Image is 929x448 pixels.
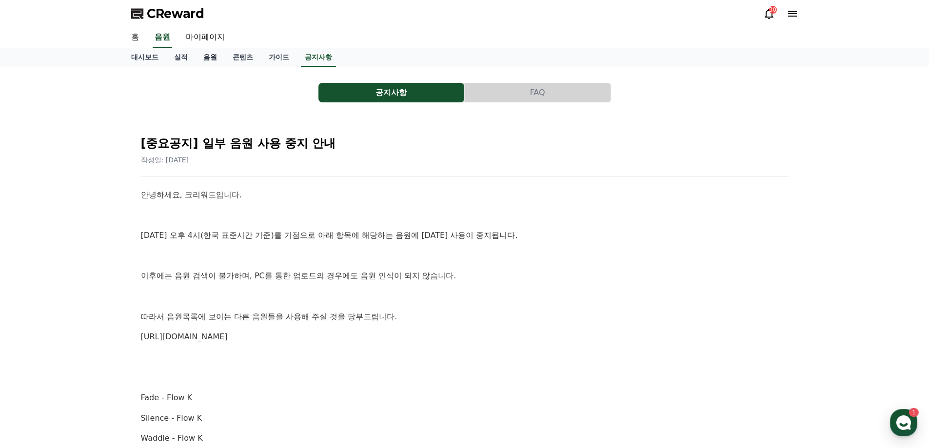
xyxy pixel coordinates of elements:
[141,391,789,404] p: Fade - Flow K
[141,332,228,341] a: [URL][DOMAIN_NAME]
[151,324,162,331] span: 설정
[166,48,196,67] a: 실적
[763,8,775,19] a: 30
[123,27,147,48] a: 홈
[141,432,789,445] p: Waddle - Flow K
[141,189,789,201] p: 안녕하세요, 크리워드입니다.
[147,6,204,21] span: CReward
[769,6,777,14] div: 30
[89,324,101,332] span: 대화
[318,83,464,102] button: 공지사항
[64,309,126,333] a: 1대화
[318,83,465,102] a: 공지사항
[99,309,102,316] span: 1
[31,324,37,331] span: 홈
[301,48,336,67] a: 공지사항
[178,27,233,48] a: 마이페이지
[153,27,172,48] a: 음원
[141,311,789,323] p: 따라서 음원목록에 보이는 다른 음원들을 사용해 주실 것을 당부드립니다.
[131,6,204,21] a: CReward
[123,48,166,67] a: 대시보드
[465,83,611,102] button: FAQ
[141,229,789,242] p: [DATE] 오후 4시(한국 표준시간 기준)를 기점으로 아래 항목에 해당하는 음원에 [DATE] 사용이 중지됩니다.
[196,48,225,67] a: 음원
[141,156,189,164] span: 작성일: [DATE]
[225,48,261,67] a: 콘텐츠
[3,309,64,333] a: 홈
[141,270,789,282] p: 이후에는 음원 검색이 불가하며, PC를 통한 업로드의 경우에도 음원 인식이 되지 않습니다.
[126,309,187,333] a: 설정
[141,136,789,151] h2: [중요공지] 일부 음원 사용 중지 안내
[261,48,297,67] a: 가이드
[141,412,789,425] p: Silence - Flow K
